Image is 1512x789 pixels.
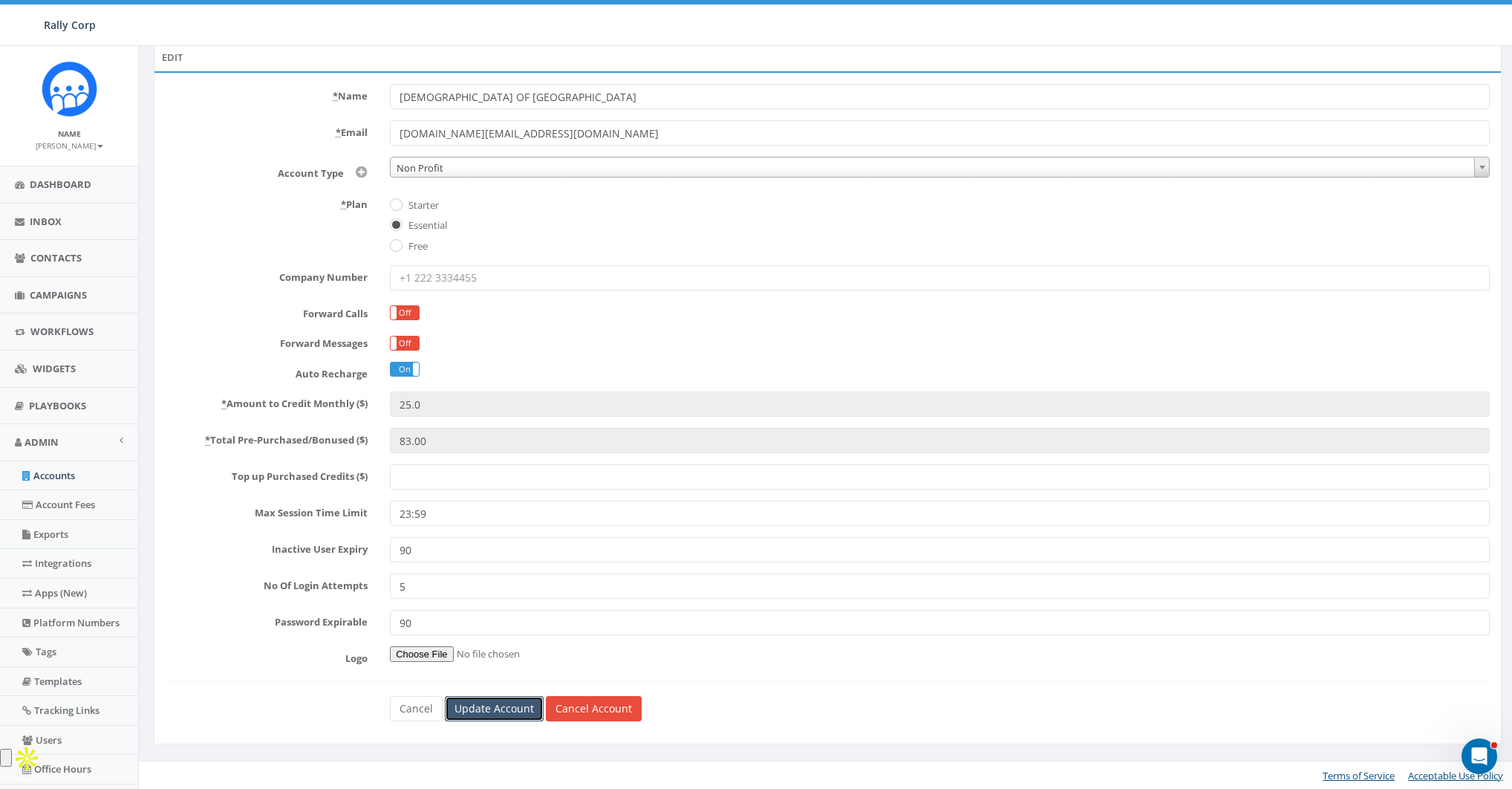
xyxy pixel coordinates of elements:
label: Amount to Credit Monthly ($) [154,392,379,411]
iframe: Intercom live chat [1462,738,1497,774]
abbr: required [333,89,338,103]
label: Auto Recharge [154,362,379,381]
input: Update Account [445,696,544,721]
label: Company Number [154,265,379,285]
img: Apollo [12,744,42,773]
label: Inactive User Expiry [154,537,379,556]
a: [PERSON_NAME] [36,138,103,152]
span: Add Account Type [344,166,368,180]
abbr: required [205,433,210,447]
label: Email [154,120,379,140]
span: Account Type [278,166,344,180]
small: [PERSON_NAME] [36,140,103,151]
span: Non Profit [391,158,1489,178]
small: Name [58,129,81,139]
label: No Of Login Attempts [154,574,379,593]
span: Widgets [33,362,76,375]
label: Plan [154,192,379,212]
input: +1 222 3334455 [390,265,1490,290]
span: Workflows [30,325,94,338]
a: Terms of Service [1323,769,1395,782]
div: OnOff [390,362,419,377]
span: Admin [25,435,59,449]
a: Acceptable Use Policy [1408,769,1503,782]
abbr: required [341,198,346,211]
div: OnOff [390,305,419,320]
a: Cancel Account [546,696,642,721]
label: Off [391,337,418,350]
div: OnOff [390,336,419,351]
span: Playbooks [29,399,86,412]
label: Password Expirable [154,610,379,629]
div: Edit [154,42,1502,72]
label: Free [405,239,428,254]
abbr: required [336,126,341,139]
label: Top up Purchased Credits ($) [154,464,379,484]
label: Max Session Time Limit [154,501,379,520]
span: Contacts [30,251,82,264]
label: Forward Messages [154,331,379,351]
label: On [391,363,418,376]
label: Name [154,84,379,103]
label: Starter [405,198,439,213]
label: Off [391,306,418,319]
abbr: required [221,397,227,410]
span: Non Profit [390,157,1490,178]
span: Dashboard [30,178,91,191]
label: Total Pre-Purchased/Bonused ($) [154,428,379,447]
label: Essential [405,218,447,233]
label: Forward Calls [154,302,379,321]
label: Logo [154,646,379,666]
span: Inbox [30,215,62,228]
span: Rally Corp [44,18,96,32]
a: Cancel [390,696,443,721]
span: Campaigns [30,288,87,302]
img: Icon_1.png [42,61,97,117]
